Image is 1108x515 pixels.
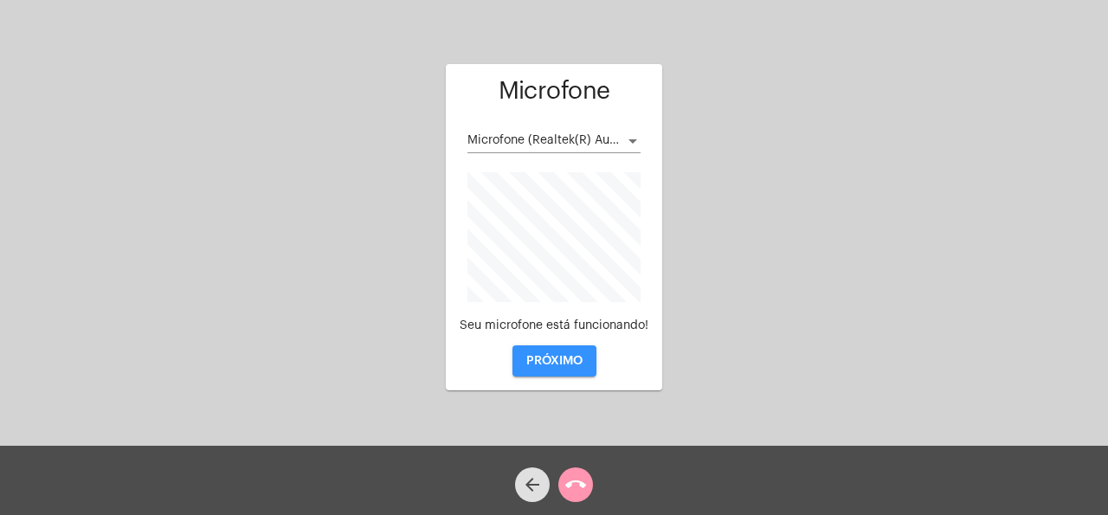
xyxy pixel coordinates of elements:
h1: Microfone [460,78,648,105]
div: Seu microfone está funcionando! [460,319,648,332]
span: PRÓXIMO [526,355,583,367]
span: Microfone (Realtek(R) Audio) [467,134,632,146]
mat-icon: arrow_back [522,474,543,495]
button: PRÓXIMO [512,345,596,377]
mat-icon: call_end [565,474,586,495]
